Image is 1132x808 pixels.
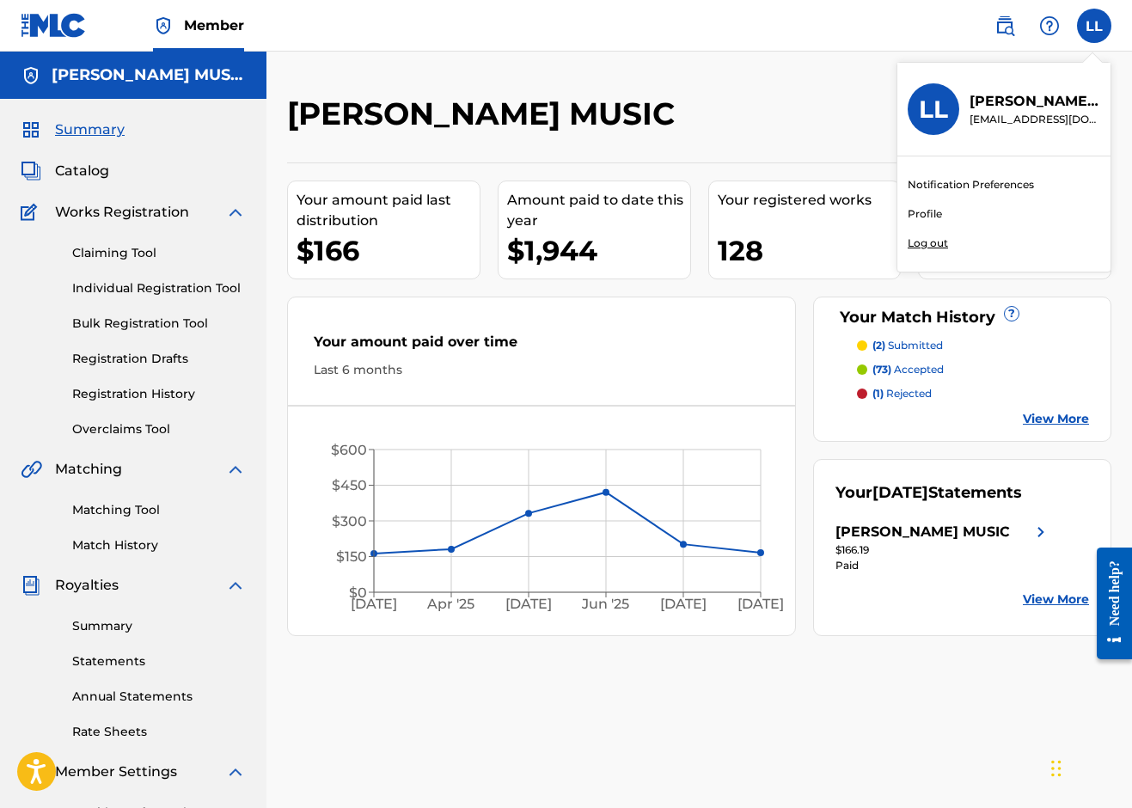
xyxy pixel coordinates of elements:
div: [PERSON_NAME] MUSIC [835,522,1010,542]
p: accepted [872,362,944,377]
img: help [1039,15,1060,36]
span: (73) [872,363,891,376]
tspan: $300 [332,513,367,529]
h2: [PERSON_NAME] MUSIC [287,95,683,133]
div: Your amount paid last distribution [297,190,480,231]
a: Bulk Registration Tool [72,315,246,333]
img: search [994,15,1015,36]
h5: LEONARDO LOPEZ SANTIAGO MUSIC [52,65,246,85]
img: Works Registration [21,202,43,223]
div: Your registered works [718,190,901,211]
a: Match History [72,536,246,554]
img: expand [225,459,246,480]
span: [DATE] [872,483,928,502]
div: Your Match History [835,306,1089,329]
a: Registration History [72,385,246,403]
img: expand [225,202,246,223]
a: Rate Sheets [72,723,246,741]
a: Registration Drafts [72,350,246,368]
a: CatalogCatalog [21,161,109,181]
h3: LL [919,95,948,125]
span: Works Registration [55,202,189,223]
a: (2) submitted [857,338,1089,353]
div: Arrastrar [1051,743,1062,794]
div: Last 6 months [314,361,769,379]
a: View More [1023,591,1089,609]
div: $1,944 [507,231,690,270]
div: Amount paid to date this year [507,190,690,231]
a: Annual Statements [72,688,246,706]
iframe: Chat Widget [1046,725,1132,808]
tspan: [DATE] [505,596,552,612]
a: SummarySummary [21,119,125,140]
div: User Menu [1077,9,1111,43]
tspan: Jun '25 [581,596,629,612]
img: Summary [21,119,41,140]
p: Log out [908,236,948,251]
span: ? [1005,307,1019,321]
img: Royalties [21,575,41,596]
a: Claiming Tool [72,244,246,262]
div: Your Statements [835,481,1022,505]
tspan: $150 [336,548,367,565]
div: Widget de chat [1046,725,1132,808]
img: Top Rightsholder [153,15,174,36]
div: Your amount paid over time [314,332,769,361]
p: leonardols9651@gmail.com [970,112,1100,127]
a: (73) accepted [857,362,1089,377]
span: Summary [55,119,125,140]
a: Public Search [988,9,1022,43]
a: Summary [72,617,246,635]
a: Individual Registration Tool [72,279,246,297]
p: Leonardo Lopez Santiago [970,91,1100,112]
div: Help [1032,9,1067,43]
tspan: [DATE] [351,596,397,612]
iframe: Resource Center [1084,533,1132,675]
img: right chevron icon [1031,522,1051,542]
span: Royalties [55,575,119,596]
img: Matching [21,459,42,480]
tspan: Apr '25 [426,596,474,612]
tspan: $600 [331,442,367,458]
tspan: [DATE] [737,596,784,612]
tspan: $450 [332,477,367,493]
div: 128 [718,231,901,270]
img: expand [225,762,246,782]
span: Member Settings [55,762,177,782]
div: Paid [835,558,1051,573]
div: $166.19 [835,542,1051,558]
div: $166 [297,231,480,270]
a: Profile [908,206,942,222]
tspan: [DATE] [660,596,707,612]
img: Accounts [21,65,41,86]
a: Statements [72,652,246,670]
span: Catalog [55,161,109,181]
p: rejected [872,386,932,401]
span: Matching [55,459,122,480]
a: Matching Tool [72,501,246,519]
a: [PERSON_NAME] MUSICright chevron icon$166.19Paid [835,522,1051,573]
img: MLC Logo [21,13,87,38]
img: expand [225,575,246,596]
a: Notification Preferences [908,177,1034,193]
span: Member [184,15,244,35]
p: submitted [872,338,943,353]
a: (1) rejected [857,386,1089,401]
span: (2) [872,339,885,352]
span: (1) [872,387,884,400]
tspan: $0 [349,585,367,601]
img: Catalog [21,161,41,181]
a: Overclaims Tool [72,420,246,438]
a: View More [1023,410,1089,428]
